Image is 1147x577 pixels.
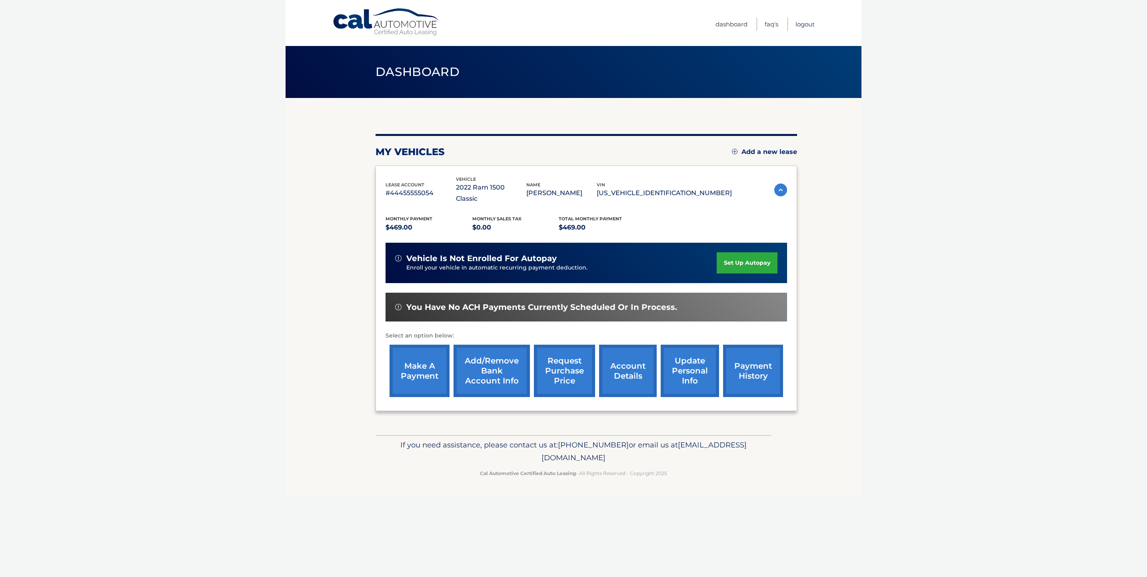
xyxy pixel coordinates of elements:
[774,184,787,196] img: accordion-active.svg
[765,18,778,31] a: FAQ's
[395,304,402,310] img: alert-white.svg
[395,255,402,262] img: alert-white.svg
[597,182,605,188] span: vin
[406,254,557,264] span: vehicle is not enrolled for autopay
[472,222,559,233] p: $0.00
[386,216,432,222] span: Monthly Payment
[723,345,783,397] a: payment history
[390,345,450,397] a: make a payment
[381,469,766,477] p: - All Rights Reserved - Copyright 2025
[406,302,677,312] span: You have no ACH payments currently scheduled or in process.
[376,64,460,79] span: Dashboard
[332,8,440,36] a: Cal Automotive
[717,252,777,274] a: set up autopay
[795,18,815,31] a: Logout
[386,188,456,199] p: #44455555054
[542,440,747,462] span: [EMAIL_ADDRESS][DOMAIN_NAME]
[661,345,719,397] a: update personal info
[597,188,732,199] p: [US_VEHICLE_IDENTIFICATION_NUMBER]
[381,439,766,464] p: If you need assistance, please contact us at: or email us at
[480,470,576,476] strong: Cal Automotive Certified Auto Leasing
[406,264,717,272] p: Enroll your vehicle in automatic recurring payment deduction.
[472,216,522,222] span: Monthly sales Tax
[559,216,622,222] span: Total Monthly Payment
[732,149,737,154] img: add.svg
[386,182,424,188] span: lease account
[599,345,657,397] a: account details
[558,440,629,449] span: [PHONE_NUMBER]
[456,182,526,204] p: 2022 Ram 1500 Classic
[454,345,530,397] a: Add/Remove bank account info
[456,176,476,182] span: vehicle
[526,182,540,188] span: name
[715,18,747,31] a: Dashboard
[386,222,472,233] p: $469.00
[386,331,787,341] p: Select an option below:
[534,345,595,397] a: request purchase price
[526,188,597,199] p: [PERSON_NAME]
[376,146,445,158] h2: my vehicles
[732,148,797,156] a: Add a new lease
[559,222,645,233] p: $469.00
